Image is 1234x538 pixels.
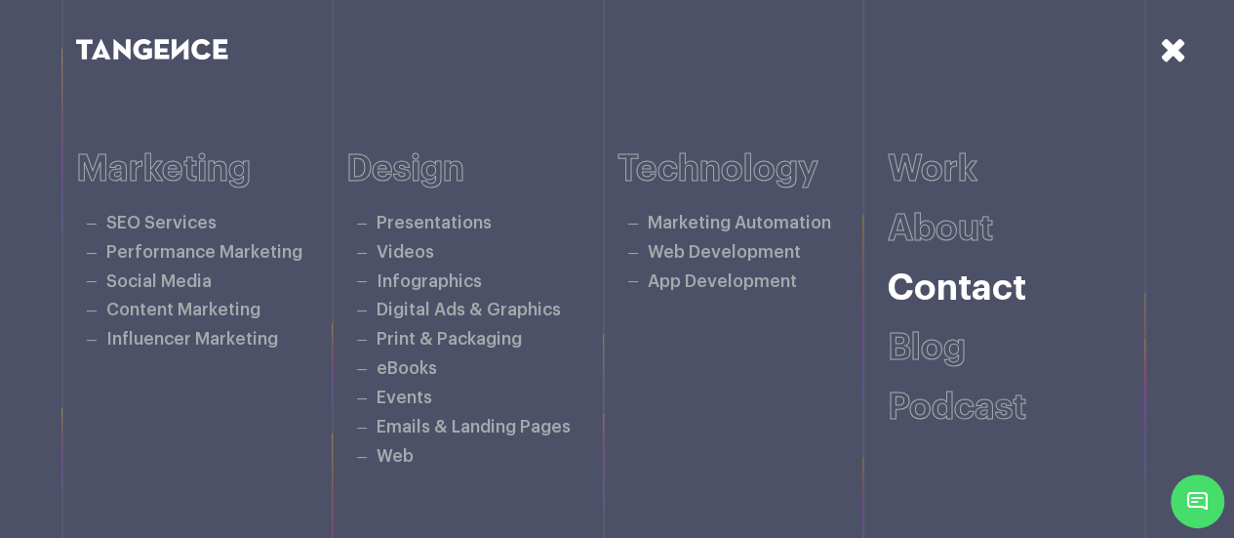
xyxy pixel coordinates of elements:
[377,419,571,435] a: Emails & Landing Pages
[106,244,302,261] a: Performance Marketing
[106,215,217,231] a: SEO Services
[377,390,432,406] a: Events
[76,149,347,189] h6: Marketing
[377,302,561,318] a: Digital Ads & Graphics
[648,273,797,290] a: App Development
[377,331,522,348] a: Print & Packaging
[648,244,801,261] a: Web Development
[377,244,434,261] a: Videos
[888,211,993,247] a: About
[1171,475,1224,528] span: Chat Widget
[377,215,492,231] a: Presentations
[106,331,278,348] a: Influencer Marketing
[888,330,966,366] a: Blog
[888,390,1026,426] a: Podcast
[106,302,260,318] a: Content Marketing
[346,149,617,189] h6: Design
[617,149,889,189] h6: Technology
[377,360,437,377] a: eBooks
[106,273,212,290] a: Social Media
[648,215,831,231] a: Marketing Automation
[377,448,414,465] a: Web
[888,270,1026,307] a: Contact
[377,273,482,290] a: Infographics
[888,151,977,187] a: Work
